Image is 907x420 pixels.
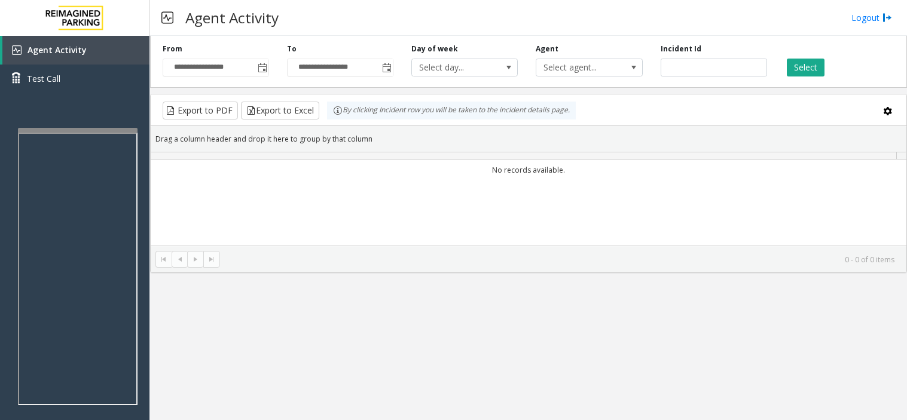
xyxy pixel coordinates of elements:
button: Export to Excel [241,102,319,119]
label: Day of week [411,44,458,54]
label: From [163,44,182,54]
button: Select [787,59,824,76]
a: Logout [851,11,892,24]
button: Export to PDF [163,102,238,119]
kendo-pager-info: 0 - 0 of 0 items [227,255,894,265]
img: 'icon' [12,45,22,55]
label: To [287,44,297,54]
label: Agent [536,44,558,54]
a: Agent Activity [2,36,149,65]
label: Incident Id [661,44,701,54]
img: pageIcon [161,3,173,32]
div: By clicking Incident row you will be taken to the incident details page. [327,102,576,119]
div: Data table [151,152,906,246]
h3: Agent Activity [179,3,285,32]
div: Drag a column header and drop it here to group by that column [151,128,906,149]
span: NO DATA FOUND [536,59,642,76]
span: Toggle popup [255,59,268,76]
span: Select day... [412,59,496,76]
span: Select agent... [536,59,621,76]
span: Toggle popup [380,59,393,76]
img: logout [882,11,892,24]
span: Test Call [27,72,60,85]
span: Agent Activity [28,44,87,56]
td: No records available. [151,160,906,180]
img: infoIcon.svg [333,106,343,115]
